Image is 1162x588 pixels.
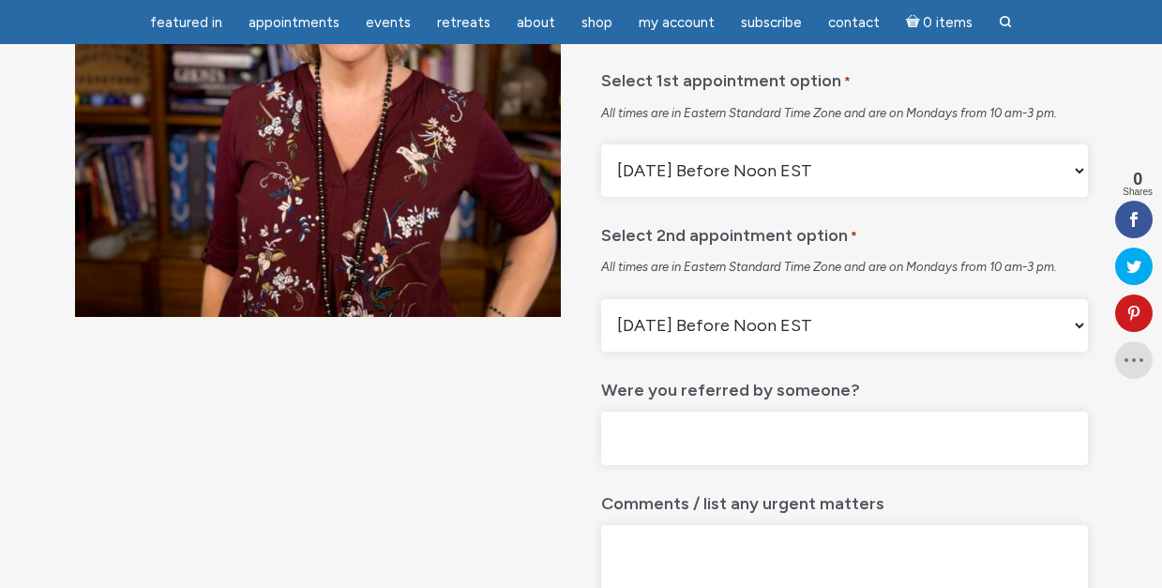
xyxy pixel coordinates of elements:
[906,14,924,31] i: Cart
[1123,188,1153,197] span: Shares
[601,480,884,519] label: Comments / list any urgent matters
[426,5,502,41] a: Retreats
[355,5,422,41] a: Events
[601,367,860,405] label: Were you referred by someone?
[741,14,802,31] span: Subscribe
[366,14,411,31] span: Events
[601,57,851,98] label: Select 1st appointment option
[249,14,340,31] span: Appointments
[237,5,351,41] a: Appointments
[601,259,1087,276] div: All times are in Eastern Standard Time Zone and are on Mondays from 10 am-3 pm.
[581,14,612,31] span: Shop
[639,14,715,31] span: My Account
[627,5,726,41] a: My Account
[517,14,555,31] span: About
[437,14,490,31] span: Retreats
[730,5,813,41] a: Subscribe
[895,3,985,41] a: Cart0 items
[601,212,857,252] label: Select 2nd appointment option
[923,16,973,30] span: 0 items
[506,5,566,41] a: About
[139,5,234,41] a: featured in
[601,105,1087,122] div: All times are in Eastern Standard Time Zone and are on Mondays from 10 am-3 pm.
[817,5,891,41] a: Contact
[570,5,624,41] a: Shop
[1123,171,1153,188] span: 0
[828,14,880,31] span: Contact
[150,14,222,31] span: featured in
